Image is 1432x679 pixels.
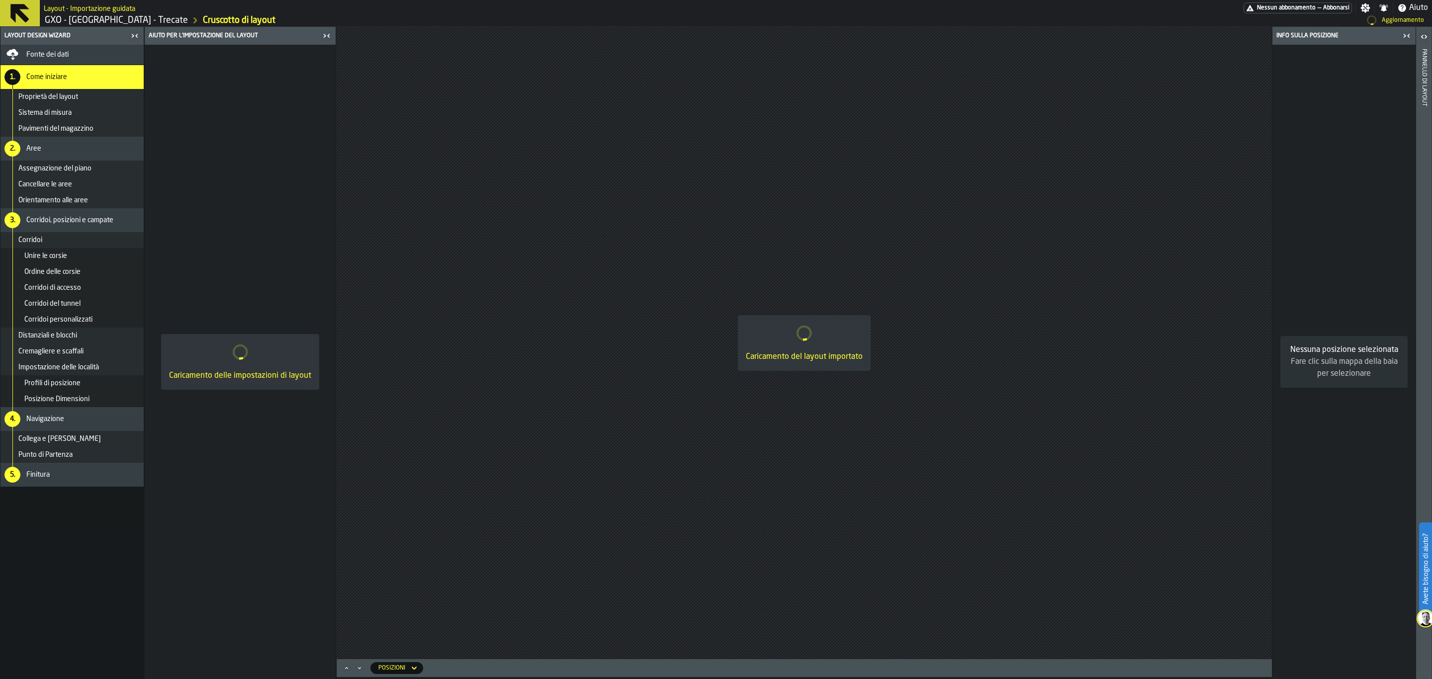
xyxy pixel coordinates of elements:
[0,391,144,407] li: menu Posizione Dimensioni
[0,105,144,121] li: menu Sistema di misura
[1417,29,1431,47] label: button-toggle-Aperto
[18,125,93,133] span: Pavimenti del magazzino
[1257,4,1316,11] span: Nessun abbonamento
[18,332,77,339] span: Distanziali e blocchi
[203,15,275,26] a: link-to-/wh/i/7274009e-5361-4e21-8e36-7045ee840609/designer
[24,395,89,403] span: Posizione Dimensioni
[0,232,144,248] li: menu Corridoi
[44,14,705,26] nav: Breadcrumb
[26,471,50,479] span: Finitura
[0,192,144,208] li: menu Orientamento alle aree
[26,51,69,59] span: Fonte dei dati
[0,176,144,192] li: menu Cancellare le aree
[26,415,64,423] span: Navigazione
[0,296,144,312] li: menu Corridoi del tunnel
[1400,30,1414,42] label: button-toggle-Chiudimi
[4,69,20,85] div: 1.
[24,316,92,324] span: Corridoi personalizzati
[4,212,20,228] div: 3.
[746,351,863,363] div: Caricamento del layout importato
[0,45,144,65] li: menu Fonte dei dati
[4,411,20,427] div: 4.
[1244,2,1352,13] div: Abbonamento al menu
[26,145,41,153] span: Aree
[354,663,365,673] button: Minimize
[1375,3,1393,13] label: button-toggle-Notifiche
[0,264,144,280] li: menu Ordine delle corsie
[0,27,144,45] header: Layout Design Wizard
[341,663,353,673] button: Maximize
[0,89,144,105] li: menu Proprietà del layout
[0,121,144,137] li: menu Pavimenti del magazzino
[0,137,144,161] li: menu Aree
[24,284,81,292] span: Corridoi di accesso
[45,15,188,26] a: link-to-/wh/i/7274009e-5361-4e21-8e36-7045ee840609
[1272,27,1416,45] header: Info sulla posizione
[0,280,144,296] li: menu Corridoi di accesso
[1318,4,1321,11] span: —
[370,662,423,674] div: DropdownMenuValue-locations
[1420,523,1431,614] label: Avete bisogno di aiuto?
[147,32,320,39] div: Aiuto per l'impostazione del layout
[1382,17,1424,24] div: Aggiornamento
[18,236,42,244] span: Corridoi
[0,343,144,359] li: menu Cremagliere e scaffali
[1274,32,1400,39] div: Info sulla posizione
[18,451,73,459] span: Punto di Partenza
[18,435,101,443] span: Collega e [PERSON_NAME]
[0,375,144,391] li: menu Profili di posizione
[1393,2,1432,14] label: button-toggle-Aiuto
[4,141,20,157] div: 2.
[320,30,334,42] label: button-toggle-Chiudimi
[18,165,91,172] span: Assegnazione del piano
[0,208,144,232] li: menu Corridoi, posizioni e campate
[1356,3,1374,13] label: button-toggle-Impostazioni
[44,3,135,13] h2: Sub Title
[1416,27,1432,679] header: Pannello di layout
[4,467,20,483] div: 5.
[128,30,142,42] label: button-toggle-Chiudimi
[18,363,99,371] span: Impostazione delle località
[26,216,113,224] span: Corridoi, posizioni e campate
[18,180,72,188] span: Cancellare le aree
[24,268,81,276] span: Ordine delle corsie
[1288,344,1400,356] div: Nessuna posizione selezionata
[1323,4,1349,11] span: Abbonarsi
[0,431,144,447] li: menu Collega e Collega Aree
[145,27,336,45] header: Aiuto per l'impostazione del layout
[1421,47,1428,677] div: Pannello di layout
[0,328,144,343] li: menu Distanziali e blocchi
[0,407,144,431] li: menu Navigazione
[24,379,81,387] span: Profili di posizione
[18,196,88,204] span: Orientamento alle aree
[18,109,72,117] span: Sistema di misura
[26,73,67,81] span: Come iniziare
[0,312,144,328] li: menu Corridoi personalizzati
[0,463,144,487] li: menu Finitura
[2,32,128,39] div: Layout Design Wizard
[1409,2,1428,14] span: Aiuto
[0,161,144,176] li: menu Assegnazione del piano
[0,248,144,264] li: menu Unire le corsie
[18,347,84,355] span: Cremagliere e scaffali
[0,359,144,375] li: menu Impostazione delle località
[0,447,144,463] li: menu Punto di Partenza
[18,93,78,101] span: Proprietà del layout
[378,665,405,672] div: DropdownMenuValue-locations
[1244,2,1352,13] a: link-to-/wh/i/7274009e-5361-4e21-8e36-7045ee840609/pricing/
[1288,356,1400,380] div: Fare clic sulla mappa della baia per selezionare
[24,252,67,260] span: Unire le corsie
[169,370,311,382] div: Caricamento delle impostazioni di layout
[24,300,81,308] span: Corridoi del tunnel
[0,65,144,89] li: menu Come iniziare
